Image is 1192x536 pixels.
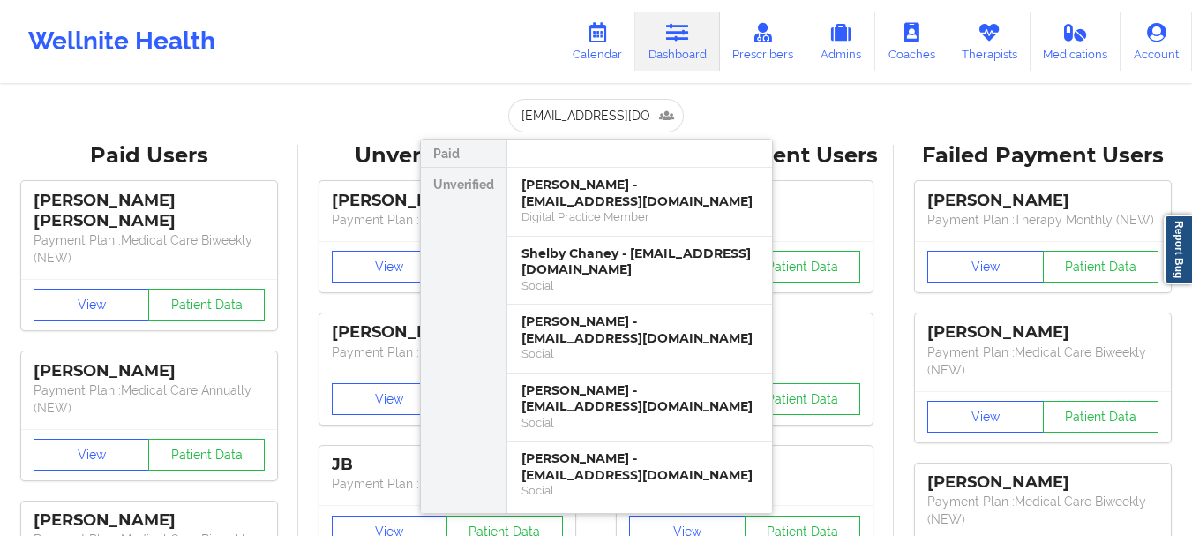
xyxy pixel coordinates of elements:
a: Coaches [875,12,948,71]
p: Payment Plan : Medical Care Annually (NEW) [34,381,265,417]
div: [PERSON_NAME] [34,510,265,531]
div: [PERSON_NAME] [332,191,563,211]
div: Failed Payment Users [906,142,1180,170]
p: Payment Plan : Unmatched Plan [332,475,563,493]
div: Shelby Chaney - [EMAIL_ADDRESS][DOMAIN_NAME] [521,245,758,278]
div: [PERSON_NAME] [332,322,563,343]
a: Report Bug [1164,215,1192,284]
div: Social [521,415,758,430]
div: [PERSON_NAME] - [EMAIL_ADDRESS][DOMAIN_NAME] [521,177,758,209]
div: [PERSON_NAME] - [EMAIL_ADDRESS][DOMAIN_NAME] [521,450,758,483]
button: Patient Data [745,251,861,283]
button: View [34,439,150,471]
p: Payment Plan : Medical Care Biweekly (NEW) [927,343,1158,379]
button: View [332,251,448,283]
div: [PERSON_NAME] - [EMAIL_ADDRESS][DOMAIN_NAME] [521,382,758,415]
button: Patient Data [745,383,861,415]
div: Paid Users [12,142,286,170]
button: Patient Data [1043,401,1159,433]
div: Paid [421,140,506,168]
a: Calendar [559,12,635,71]
div: Digital Practice Member [521,209,758,224]
button: View [927,401,1044,433]
a: Dashboard [635,12,720,71]
div: Social [521,483,758,498]
button: View [34,289,150,321]
p: Payment Plan : Unmatched Plan [332,211,563,229]
button: View [927,251,1044,283]
button: Patient Data [1043,251,1159,283]
div: [PERSON_NAME] [34,361,265,381]
div: [PERSON_NAME] [927,322,1158,343]
div: [PERSON_NAME] [927,472,1158,493]
button: Patient Data [148,289,265,321]
p: Payment Plan : Medical Care Biweekly (NEW) [927,493,1158,528]
div: Social [521,278,758,293]
div: Social [521,346,758,361]
div: JB [332,455,563,475]
div: [PERSON_NAME] - [EMAIL_ADDRESS][DOMAIN_NAME] [521,313,758,346]
p: Payment Plan : Unmatched Plan [332,343,563,361]
div: Unverified Users [311,142,584,170]
a: Prescribers [720,12,807,71]
a: Admins [806,12,875,71]
button: Patient Data [148,439,265,471]
a: Account [1121,12,1192,71]
div: [PERSON_NAME] [PERSON_NAME] [34,191,265,231]
button: View [332,383,448,415]
a: Therapists [948,12,1031,71]
p: Payment Plan : Medical Care Biweekly (NEW) [34,231,265,267]
div: [PERSON_NAME] [927,191,1158,211]
p: Payment Plan : Therapy Monthly (NEW) [927,211,1158,229]
a: Medications [1031,12,1121,71]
